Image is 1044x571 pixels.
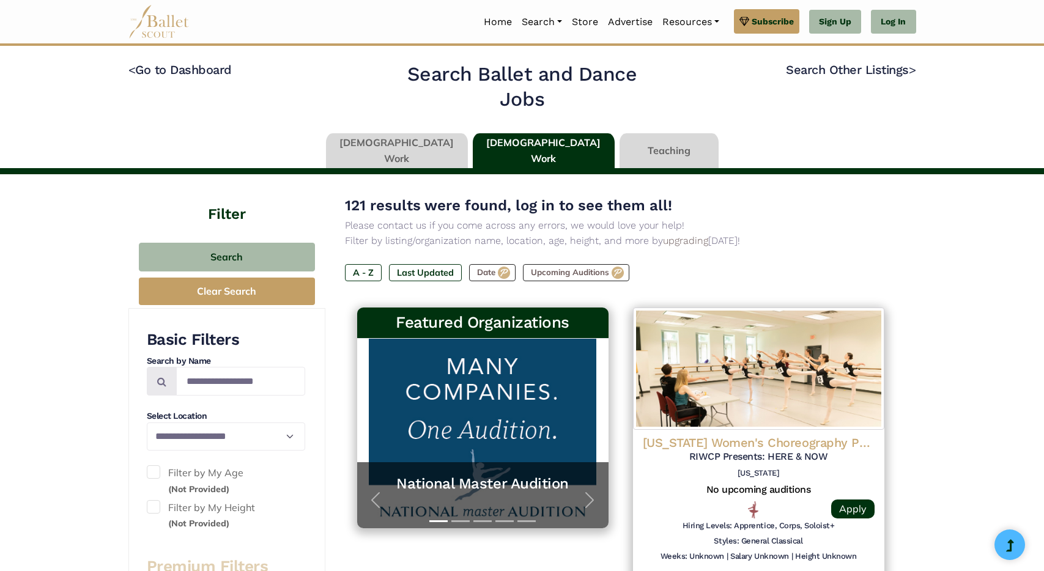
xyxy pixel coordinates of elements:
[752,15,794,28] span: Subscribe
[369,474,596,493] a: National Master Audition
[147,500,305,531] label: Filter by My Height
[567,9,603,35] a: Store
[643,435,875,451] h4: [US_STATE] Women's Choreography Project
[168,484,229,495] small: (Not Provided)
[617,133,721,169] li: Teaching
[168,518,229,529] small: (Not Provided)
[324,133,470,169] li: [DEMOGRAPHIC_DATA] Work
[147,465,305,496] label: Filter by My Age
[523,264,629,281] label: Upcoming Auditions
[739,15,749,28] img: gem.svg
[345,233,897,249] p: Filter by listing/organization name, location, age, height, and more by [DATE]!
[128,62,136,77] code: <
[128,62,232,77] a: <Go to Dashboard
[909,62,916,77] code: >
[643,451,875,463] h5: RIWCP Presents: HERE & NOW
[714,536,802,547] h6: Styles: General Classical
[809,10,861,34] a: Sign Up
[643,484,875,496] h5: No upcoming auditions
[657,9,724,35] a: Resources
[663,235,708,246] a: upgrading
[147,355,305,367] h4: Search by Name
[730,551,788,562] h6: Salary Unknown
[517,9,567,35] a: Search
[147,410,305,422] h4: Select Location
[473,514,492,528] button: Slide 3
[643,468,875,479] h6: [US_STATE]
[469,264,516,281] label: Date
[139,278,315,305] button: Clear Search
[451,514,470,528] button: Slide 2
[367,312,599,333] h3: Featured Organizations
[786,62,916,77] a: Search Other Listings>
[734,9,799,34] a: Subscribe
[661,551,724,562] h6: Weeks: Unknown
[871,10,916,34] a: Log In
[831,499,875,518] a: Apply
[176,367,305,396] input: Search by names...
[345,218,897,234] p: Please contact us if you come across any errors, we would love your help!
[683,521,835,531] h6: Hiring Levels: Apprentice, Corps, Soloist+
[128,174,325,224] h4: Filter
[795,551,856,562] h6: Height Unknown
[479,9,517,35] a: Home
[384,62,660,112] h2: Search Ballet and Dance Jobs
[147,330,305,350] h3: Basic Filters
[495,514,514,528] button: Slide 4
[791,551,793,562] h6: |
[389,264,462,281] label: Last Updated
[345,264,382,281] label: A - Z
[517,514,536,528] button: Slide 5
[748,501,759,519] img: Pointe
[345,197,672,214] span: 121 results were found, log in to see them all!
[727,551,728,562] h6: |
[139,243,315,271] button: Search
[429,514,448,528] button: Slide 1
[633,308,884,430] img: Logo
[470,133,617,169] li: [DEMOGRAPHIC_DATA] Work
[603,9,657,35] a: Advertise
